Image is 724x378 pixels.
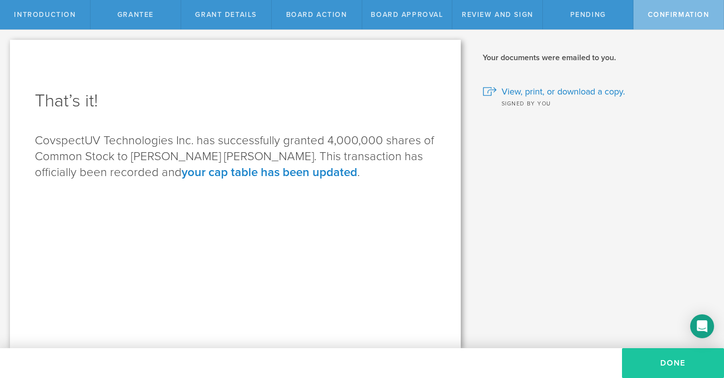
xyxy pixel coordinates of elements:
[117,10,154,19] span: Grantee
[35,89,436,113] h1: That’s it!
[483,52,709,63] h2: Your documents were emailed to you.
[286,10,347,19] span: Board Action
[502,85,625,98] span: View, print, or download a copy.
[483,98,709,108] div: Signed by you
[570,10,606,19] span: Pending
[35,133,436,181] p: CovspectUV Technologies Inc. has successfully granted 4,000,000 shares of Common Stock to [PERSON...
[14,10,76,19] span: Introduction
[462,10,533,19] span: Review and Sign
[622,348,724,378] button: Done
[371,10,443,19] span: Board Approval
[195,10,257,19] span: Grant Details
[690,314,714,338] div: Open Intercom Messenger
[648,10,710,19] span: Confirmation
[182,165,357,180] a: your cap table has been updated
